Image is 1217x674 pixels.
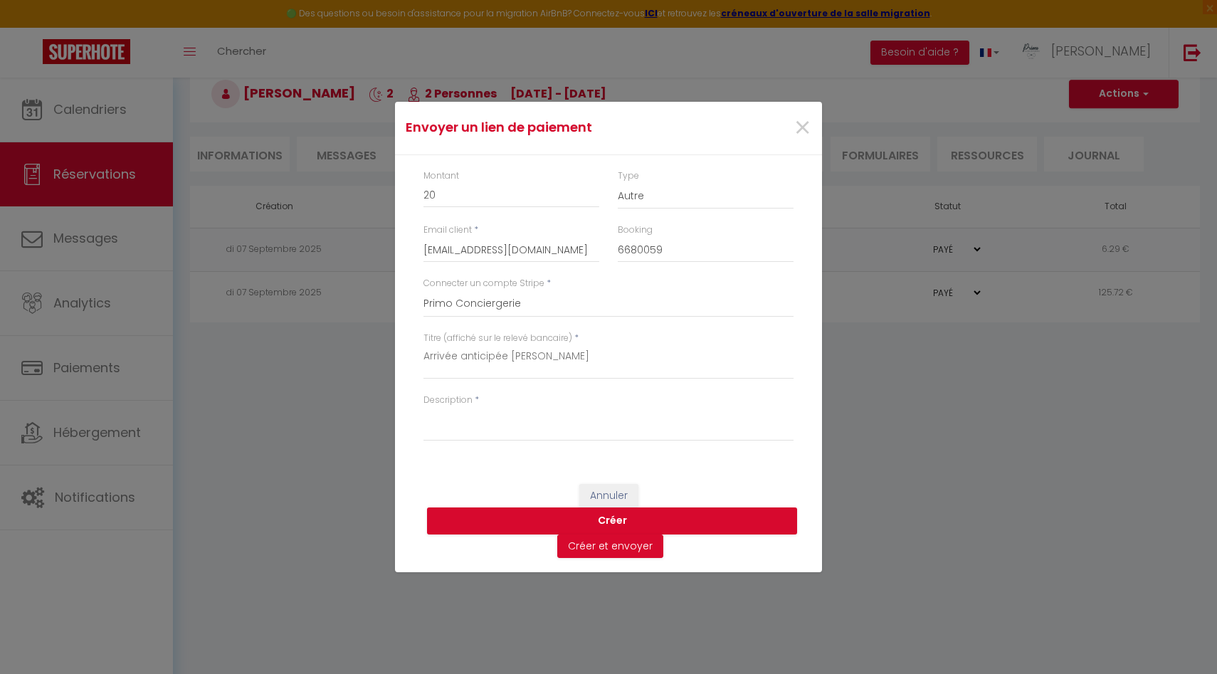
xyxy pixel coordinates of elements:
[423,394,473,407] label: Description
[423,223,472,237] label: Email client
[423,277,544,290] label: Connecter un compte Stripe
[618,169,639,183] label: Type
[618,223,653,237] label: Booking
[579,484,638,508] button: Annuler
[794,107,811,149] span: ×
[423,169,459,183] label: Montant
[427,507,797,535] button: Créer
[557,535,663,559] button: Créer et envoyer
[11,6,54,48] button: Ouvrir le widget de chat LiveChat
[406,117,670,137] h4: Envoyer un lien de paiement
[794,113,811,144] button: Close
[423,332,572,345] label: Titre (affiché sur le relevé bancaire)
